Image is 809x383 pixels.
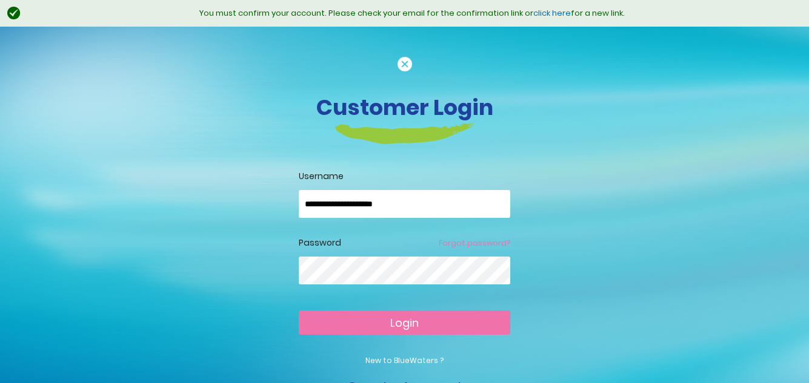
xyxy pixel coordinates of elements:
img: login-heading-border.png [335,123,474,144]
a: click here [533,7,571,19]
img: cancel [398,57,412,71]
button: Login [299,310,510,335]
div: You must confirm your account. Please check your email for the confirmation link or for a new link. [27,7,797,19]
p: New to BlueWaters ? [299,355,510,366]
a: Forgot password? [439,238,510,249]
h3: Customer Login [68,94,741,120]
label: Username [299,170,510,183]
span: Login [390,315,419,330]
label: Password [299,237,341,249]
